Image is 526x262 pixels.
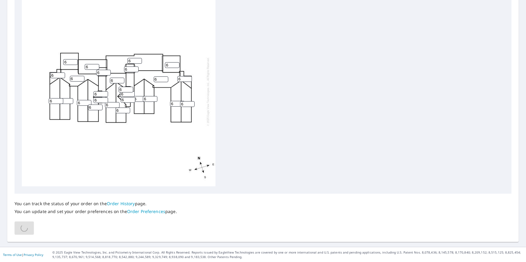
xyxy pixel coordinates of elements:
[24,253,43,257] a: Privacy Policy
[15,201,177,206] p: You can track the status of your order on the page.
[3,253,22,257] a: Terms of Use
[52,250,523,259] p: © 2025 Eagle View Technologies, Inc. and Pictometry International Corp. All Rights Reserved. Repo...
[15,209,177,214] p: You can update and set your order preferences on the page.
[3,253,43,257] p: |
[107,201,135,206] a: Order History
[127,209,165,214] a: Order Preferences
